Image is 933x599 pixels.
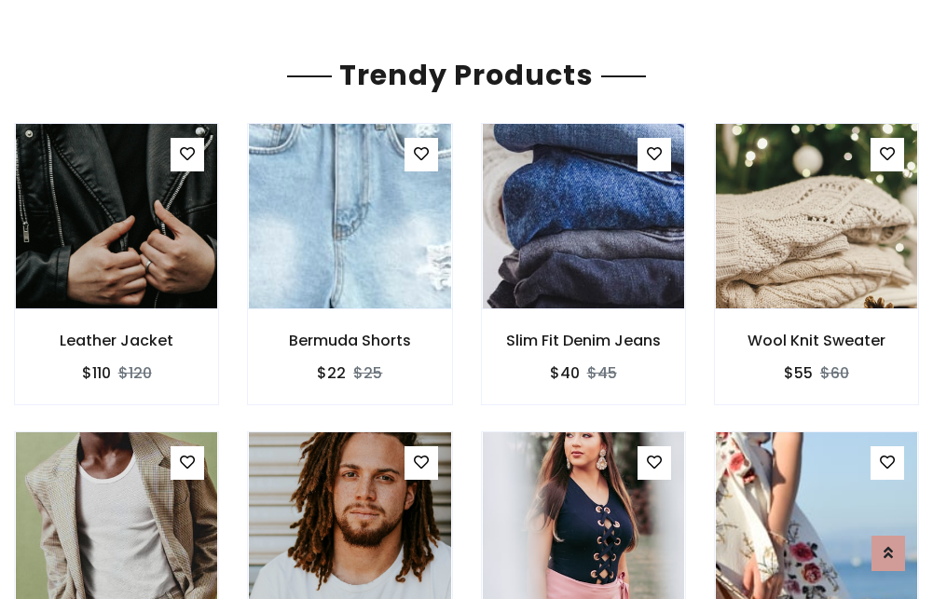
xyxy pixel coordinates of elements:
span: Trendy Products [332,55,601,95]
h6: Slim Fit Denim Jeans [482,332,685,349]
h6: $22 [317,364,346,382]
del: $45 [587,362,617,384]
h6: Bermuda Shorts [248,332,451,349]
del: $25 [353,362,382,384]
h6: $110 [82,364,111,382]
h6: $40 [550,364,580,382]
del: $60 [820,362,849,384]
h6: Leather Jacket [15,332,218,349]
h6: Wool Knit Sweater [715,332,918,349]
h6: $55 [784,364,813,382]
del: $120 [118,362,152,384]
